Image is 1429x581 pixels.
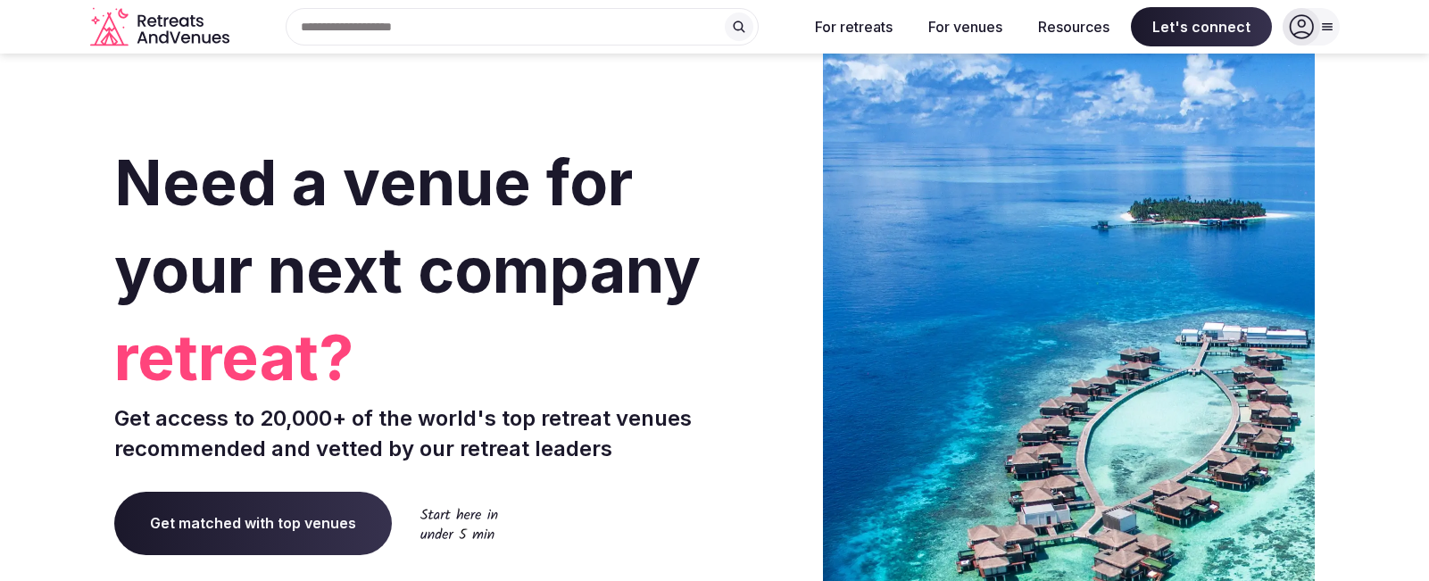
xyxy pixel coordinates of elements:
[114,314,708,402] span: retreat?
[801,7,907,46] button: For retreats
[90,7,233,47] svg: Retreats and Venues company logo
[114,145,701,308] span: Need a venue for your next company
[90,7,233,47] a: Visit the homepage
[114,492,392,554] a: Get matched with top venues
[1024,7,1124,46] button: Resources
[914,7,1017,46] button: For venues
[1131,7,1272,46] span: Let's connect
[420,508,498,539] img: Start here in under 5 min
[114,403,708,463] p: Get access to 20,000+ of the world's top retreat venues recommended and vetted by our retreat lea...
